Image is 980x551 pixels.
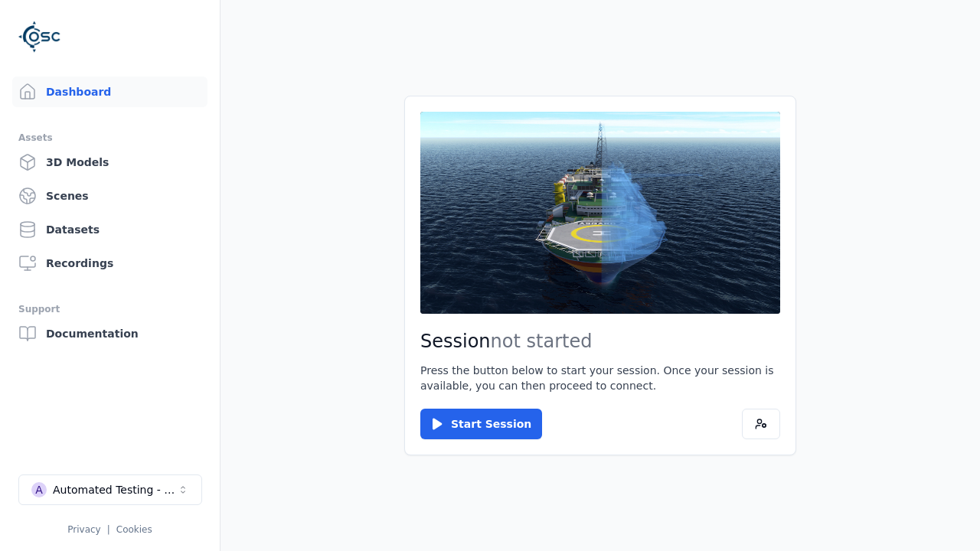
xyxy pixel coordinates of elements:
a: Datasets [12,214,207,245]
a: Cookies [116,524,152,535]
img: Logo [18,15,61,58]
h2: Session [420,329,780,354]
button: Start Session [420,409,542,439]
button: Select a workspace [18,474,202,505]
div: A [31,482,47,497]
a: Documentation [12,318,207,349]
div: Support [18,300,201,318]
div: Assets [18,129,201,147]
div: Automated Testing - Playwright [53,482,177,497]
a: Scenes [12,181,207,211]
a: Recordings [12,248,207,279]
a: 3D Models [12,147,207,178]
span: not started [491,331,593,352]
p: Press the button below to start your session. Once your session is available, you can then procee... [420,363,780,393]
a: Dashboard [12,77,207,107]
span: | [107,524,110,535]
a: Privacy [67,524,100,535]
